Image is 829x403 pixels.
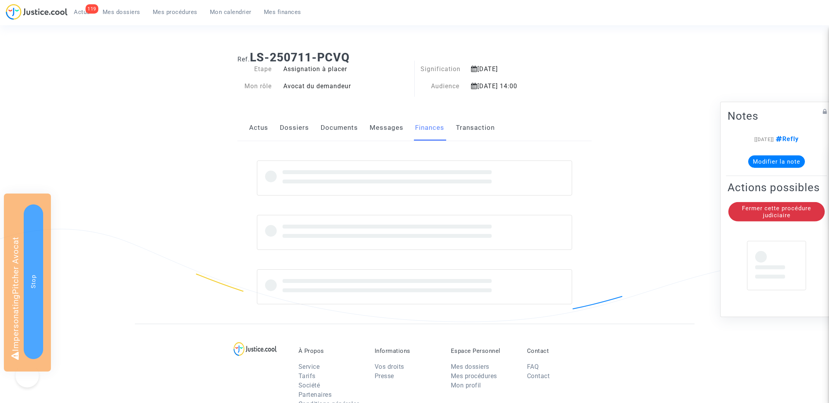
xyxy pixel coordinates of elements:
div: Signification [415,65,466,74]
a: Service [298,363,320,370]
div: [DATE] [465,65,567,74]
a: Mes procédures [451,372,497,380]
div: 119 [86,4,98,14]
a: Mes procédures [147,6,204,18]
a: Mes dossiers [96,6,147,18]
div: Assignation à placer [277,65,415,74]
a: Mon profil [451,382,481,389]
iframe: Help Scout Beacon - Open [16,364,39,387]
div: Audience [415,82,466,91]
h2: Notes [728,109,826,122]
a: Mes finances [258,6,307,18]
a: 119Actus [68,6,96,18]
a: Mes dossiers [451,363,489,370]
p: Informations [375,347,439,354]
a: Presse [375,372,394,380]
span: Mon calendrier [210,9,251,16]
a: Société [298,382,320,389]
div: [DATE] 14:00 [465,82,567,91]
p: À Propos [298,347,363,354]
a: Vos droits [375,363,404,370]
a: Dossiers [280,115,309,141]
img: jc-logo.svg [6,4,68,20]
span: Fermer cette procédure judiciaire [742,204,811,218]
a: Transaction [456,115,495,141]
b: LS-250711-PCVQ [250,51,350,64]
p: Contact [527,347,592,354]
div: Etape [232,65,277,74]
a: Contact [527,372,550,380]
a: Finances [415,115,444,141]
span: Actus [74,9,90,16]
a: Documents [321,115,358,141]
span: Ref. [237,56,250,63]
div: Impersonating [4,194,51,372]
span: Mes finances [264,9,301,16]
a: FAQ [527,363,539,370]
button: Modifier la note [748,155,805,167]
a: Actus [249,115,268,141]
a: Tarifs [298,372,316,380]
span: Refly [774,135,799,142]
h2: Actions possibles [728,180,826,194]
a: Messages [370,115,403,141]
p: Espace Personnel [451,347,515,354]
img: logo-lg.svg [234,342,277,356]
span: [[DATE]] [754,136,774,142]
button: Stop [24,204,43,359]
a: Mon calendrier [204,6,258,18]
span: Mes dossiers [103,9,140,16]
div: Mon rôle [232,82,277,91]
a: Partenaires [298,391,332,398]
span: Mes procédures [153,9,197,16]
div: Avocat du demandeur [277,82,415,91]
span: Stop [30,275,37,288]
